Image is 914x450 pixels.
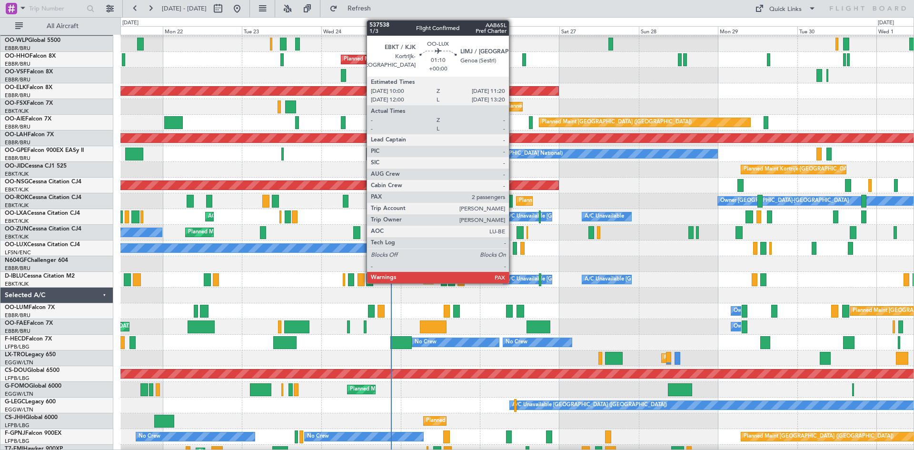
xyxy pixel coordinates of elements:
[242,26,321,35] div: Tue 23
[401,26,480,35] div: Thu 25
[5,415,58,420] a: CS-JHHGlobal 6000
[5,155,30,162] a: EBBR/BRU
[750,1,821,16] button: Quick Links
[744,162,854,177] div: Planned Maint Kortrijk-[GEOGRAPHIC_DATA]
[5,139,30,146] a: EBBR/BRU
[5,123,30,130] a: EBBR/BRU
[10,19,103,34] button: All Aircraft
[5,320,53,326] a: OO-FAEFalcon 7X
[5,148,27,153] span: OO-GPE
[5,53,56,59] a: OO-HHOFalcon 8X
[5,76,30,83] a: EBBR/BRU
[5,179,81,185] a: OO-NSGCessna Citation CJ4
[5,85,52,90] a: OO-ELKFalcon 8X
[5,108,29,115] a: EBKT/KJK
[5,430,61,436] a: F-GPNJFalcon 900EX
[415,335,437,350] div: No Crew
[5,210,27,216] span: OO-LXA
[403,147,563,161] div: No Crew [GEOGRAPHIC_DATA] ([GEOGRAPHIC_DATA] National)
[506,100,616,114] div: Planned Maint Kortrijk-[GEOGRAPHIC_DATA]
[5,280,29,288] a: EBKT/KJK
[734,320,798,334] div: Owner Melsbroek Air Base
[5,69,27,75] span: OO-VSF
[162,4,207,13] span: [DATE] - [DATE]
[506,210,683,224] div: A/C Unavailable [GEOGRAPHIC_DATA] ([GEOGRAPHIC_DATA] National)
[480,26,559,35] div: Fri 26
[5,132,28,138] span: OO-LAH
[5,179,29,185] span: OO-NSG
[208,210,312,224] div: AOG Maint Kortrijk-[GEOGRAPHIC_DATA]
[5,265,30,272] a: EBBR/BRU
[744,430,894,444] div: Planned Maint [GEOGRAPHIC_DATA] ([GEOGRAPHIC_DATA])
[585,272,736,287] div: A/C Unavailable [GEOGRAPHIC_DATA]-[GEOGRAPHIC_DATA]
[5,320,27,326] span: OO-FAE
[5,116,51,122] a: OO-AIEFalcon 7X
[559,26,639,35] div: Sat 27
[5,305,29,310] span: OO-LUM
[5,226,81,232] a: OO-ZUNCessna Citation CJ4
[5,38,60,43] a: OO-WLPGlobal 5500
[5,249,31,256] a: LFSN/ENC
[5,170,29,178] a: EBKT/KJK
[5,195,81,200] a: OO-ROKCessna Citation CJ4
[423,147,595,161] div: Planned Maint [GEOGRAPHIC_DATA] ([GEOGRAPHIC_DATA] National)
[5,336,26,342] span: F-HECD
[5,336,52,342] a: F-HECDFalcon 7X
[5,305,55,310] a: OO-LUMFalcon 7X
[5,242,27,248] span: OO-LUX
[325,1,382,16] button: Refresh
[5,383,29,389] span: G-FOMO
[5,390,33,398] a: EGGW/LTN
[5,210,80,216] a: OO-LXACessna Citation CJ4
[5,273,23,279] span: D-IBLU
[5,116,25,122] span: OO-AIE
[5,148,84,153] a: OO-GPEFalcon 900EX EASy II
[585,210,624,224] div: A/C Unavailable
[344,52,422,67] div: Planned Maint Geneva (Cointrin)
[5,100,53,106] a: OO-FSXFalcon 7X
[5,92,30,99] a: EBBR/BRU
[5,399,25,405] span: G-LEGC
[769,5,802,14] div: Quick Links
[720,194,849,208] div: Owner [GEOGRAPHIC_DATA]-[GEOGRAPHIC_DATA]
[5,375,30,382] a: LFPB/LBG
[321,26,401,35] div: Wed 24
[5,312,30,319] a: EBBR/BRU
[506,335,527,350] div: No Crew
[5,186,29,193] a: EBKT/KJK
[163,26,242,35] div: Mon 22
[5,60,30,68] a: EBBR/BRU
[83,26,163,35] div: Sun 21
[5,359,33,366] a: EGGW/LTN
[29,1,84,16] input: Trip Number
[5,163,25,169] span: OO-JID
[5,383,61,389] a: G-FOMOGlobal 6000
[512,398,667,412] div: A/C Unavailable [GEOGRAPHIC_DATA] ([GEOGRAPHIC_DATA])
[5,53,30,59] span: OO-HHO
[506,272,683,287] div: A/C Unavailable [GEOGRAPHIC_DATA] ([GEOGRAPHIC_DATA] National)
[5,406,33,413] a: EGGW/LTN
[426,272,532,287] div: Planned Maint Nice ([GEOGRAPHIC_DATA])
[639,26,718,35] div: Sun 28
[5,100,27,106] span: OO-FSX
[5,273,75,279] a: D-IBLUCessna Citation M2
[664,351,814,365] div: Planned Maint [GEOGRAPHIC_DATA] ([GEOGRAPHIC_DATA])
[5,258,68,263] a: N604GFChallenger 604
[718,26,797,35] div: Mon 29
[188,225,299,240] div: Planned Maint Kortrijk-[GEOGRAPHIC_DATA]
[5,195,29,200] span: OO-ROK
[122,19,139,27] div: [DATE]
[5,233,29,240] a: EBKT/KJK
[5,218,29,225] a: EBKT/KJK
[797,26,877,35] div: Tue 30
[139,430,160,444] div: No Crew
[5,352,25,358] span: LX-TRO
[5,328,30,335] a: EBBR/BRU
[5,399,56,405] a: G-LEGCLegacy 600
[350,382,500,397] div: Planned Maint [GEOGRAPHIC_DATA] ([GEOGRAPHIC_DATA])
[5,85,26,90] span: OO-ELK
[5,202,29,209] a: EBKT/KJK
[339,5,379,12] span: Refresh
[5,258,27,263] span: N604GF
[5,343,30,350] a: LFPB/LBG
